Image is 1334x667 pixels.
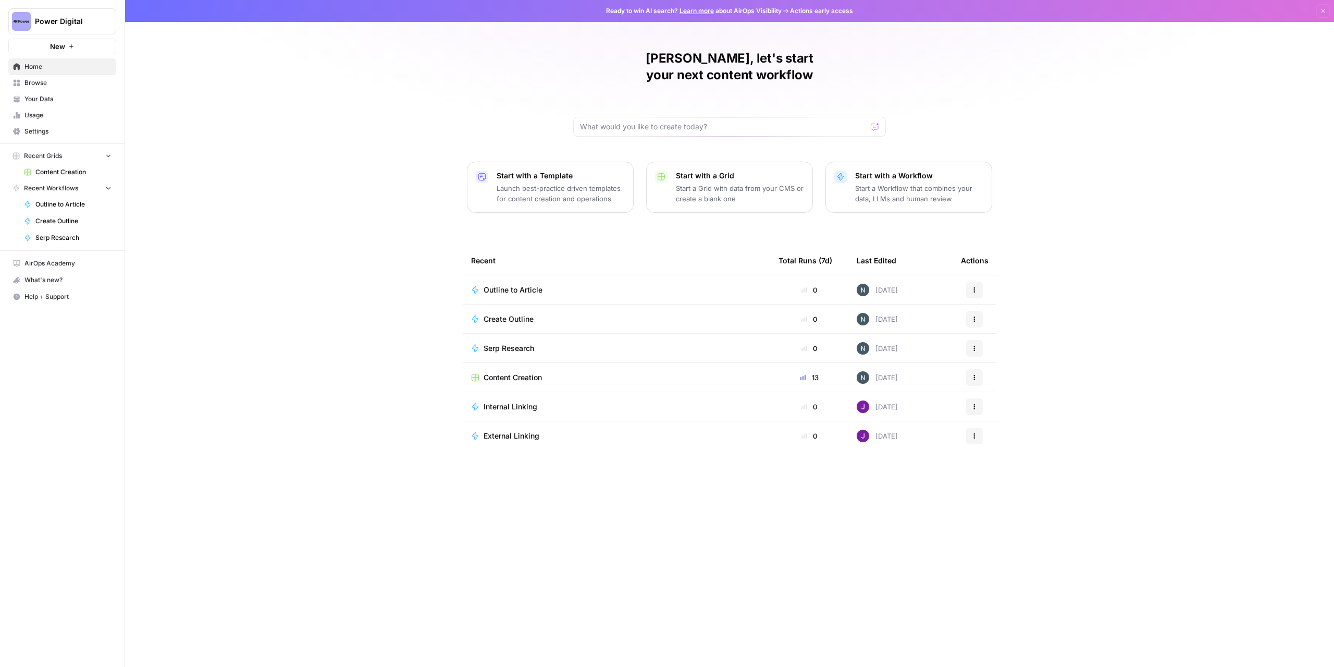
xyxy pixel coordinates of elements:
img: nj1ssy6o3lyd6ijko0eoja4aphzn [857,430,869,442]
button: Start with a TemplateLaunch best-practice driven templates for content creation and operations [467,162,634,213]
a: Your Data [8,91,116,107]
a: Create Outline [19,213,116,229]
span: Browse [24,78,112,88]
a: Learn more [680,7,714,15]
p: Launch best-practice driven templates for content creation and operations [497,183,625,204]
span: Create Outline [35,216,112,226]
img: mfx9qxiwvwbk9y2m949wqpoopau8 [857,342,869,355]
span: Recent Workflows [24,184,78,193]
div: 0 [779,431,840,441]
div: [DATE] [857,284,898,296]
span: Help + Support [24,292,112,301]
div: 0 [779,343,840,354]
a: Serp Research [471,343,762,354]
a: Home [8,58,116,75]
div: 0 [779,314,840,324]
input: What would you like to create today? [580,122,867,132]
div: What's new? [9,272,116,288]
div: Total Runs (7d) [779,246,832,275]
a: Content Creation [19,164,116,180]
p: Start with a Template [497,171,625,181]
div: 0 [779,402,840,412]
h1: [PERSON_NAME], let's start your next content workflow [573,50,886,83]
span: External Linking [484,431,539,441]
button: What's new? [8,272,116,288]
button: Recent Grids [8,148,116,164]
span: Your Data [24,94,112,104]
p: Start with a Workflow [855,171,983,181]
button: Start with a GridStart a Grid with data from your CMS or create a blank one [646,162,813,213]
img: Power Digital Logo [12,12,31,31]
p: Start with a Grid [676,171,804,181]
a: Internal Linking [471,402,762,412]
p: Start a Grid with data from your CMS or create a blank one [676,183,804,204]
span: Recent Grids [24,151,62,161]
a: Usage [8,107,116,124]
a: Settings [8,123,116,140]
p: Start a Workflow that combines your data, LLMs and human review [855,183,983,204]
a: Content Creation [471,372,762,383]
span: Home [24,62,112,71]
div: Actions [961,246,989,275]
img: mfx9qxiwvwbk9y2m949wqpoopau8 [857,371,869,384]
div: 0 [779,285,840,295]
span: Ready to win AI search? about AirOps Visibility [606,6,782,16]
a: Create Outline [471,314,762,324]
span: Serp Research [35,233,112,242]
button: Start with a WorkflowStart a Workflow that combines your data, LLMs and human review [825,162,992,213]
div: Last Edited [857,246,896,275]
button: Help + Support [8,288,116,305]
div: [DATE] [857,342,898,355]
div: Recent [471,246,762,275]
a: AirOps Academy [8,255,116,272]
span: New [50,41,65,52]
span: Settings [24,127,112,136]
span: Outline to Article [484,285,542,295]
span: Usage [24,111,112,120]
a: Outline to Article [471,285,762,295]
a: Browse [8,75,116,91]
span: Actions early access [790,6,853,16]
span: Outline to Article [35,200,112,209]
button: Workspace: Power Digital [8,8,116,34]
a: Serp Research [19,229,116,246]
img: mfx9qxiwvwbk9y2m949wqpoopau8 [857,313,869,325]
div: [DATE] [857,430,898,442]
span: Internal Linking [484,402,537,412]
div: [DATE] [857,371,898,384]
img: mfx9qxiwvwbk9y2m949wqpoopau8 [857,284,869,296]
div: [DATE] [857,313,898,325]
button: Recent Workflows [8,180,116,196]
button: New [8,39,116,54]
div: [DATE] [857,401,898,413]
span: Power Digital [35,16,98,27]
a: Outline to Article [19,196,116,213]
div: 13 [779,372,840,383]
img: nj1ssy6o3lyd6ijko0eoja4aphzn [857,401,869,413]
a: External Linking [471,431,762,441]
span: Create Outline [484,314,534,324]
span: Serp Research [484,343,534,354]
span: Content Creation [35,167,112,177]
span: AirOps Academy [24,259,112,268]
span: Content Creation [484,372,542,383]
